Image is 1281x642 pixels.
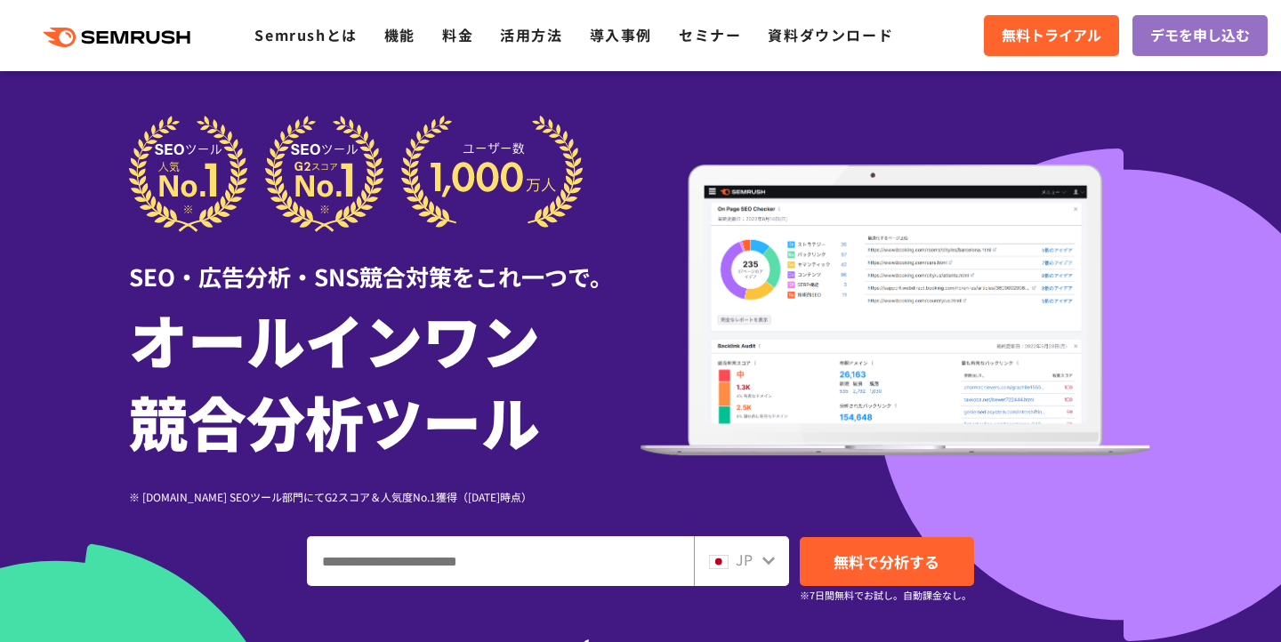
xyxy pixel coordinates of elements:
[442,24,473,45] a: 料金
[590,24,652,45] a: 導入事例
[1150,24,1250,47] span: デモを申し込む
[129,298,640,461] h1: オールインワン 競合分析ツール
[834,550,939,573] span: 無料で分析する
[736,549,753,570] span: JP
[800,587,971,604] small: ※7日間無料でお試し。自動課金なし。
[129,232,640,293] div: SEO・広告分析・SNS競合対策をこれ一つで。
[1132,15,1268,56] a: デモを申し込む
[500,24,562,45] a: 活用方法
[679,24,741,45] a: セミナー
[1002,24,1101,47] span: 無料トライアル
[384,24,415,45] a: 機能
[984,15,1119,56] a: 無料トライアル
[254,24,357,45] a: Semrushとは
[768,24,893,45] a: 資料ダウンロード
[129,488,640,505] div: ※ [DOMAIN_NAME] SEOツール部門にてG2スコア＆人気度No.1獲得（[DATE]時点）
[308,537,693,585] input: ドメイン、キーワードまたはURLを入力してください
[800,537,974,586] a: 無料で分析する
